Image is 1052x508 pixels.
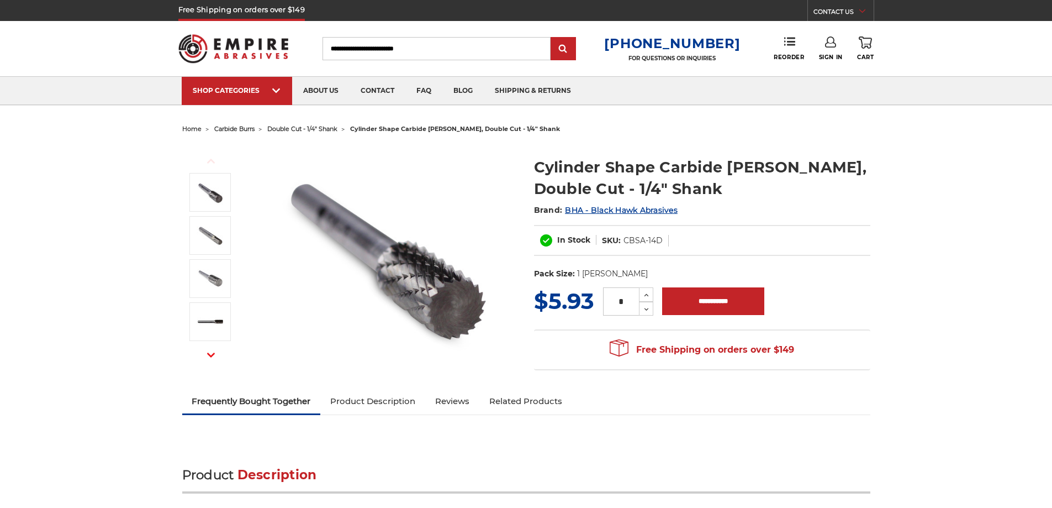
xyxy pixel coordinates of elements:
a: Reorder [774,36,804,60]
a: CONTACT US [813,6,874,21]
a: Reviews [425,389,479,413]
a: faq [405,77,442,105]
img: SA-5D cylinder shape carbide burr with 1/4 inch shank [197,265,224,292]
img: SA-3 Cylinder shape carbide bur 1/4" shank [277,145,498,366]
dd: 1 [PERSON_NAME] [577,268,648,280]
h1: Cylinder Shape Carbide [PERSON_NAME], Double Cut - 1/4" Shank [534,156,870,200]
img: SA-1 cylinder tungsten carbide burr [197,222,224,249]
img: Empire Abrasives [178,27,289,70]
span: Product [182,467,234,483]
span: Reorder [774,54,804,61]
a: about us [292,77,350,105]
span: Cart [857,54,874,61]
span: Description [237,467,317,483]
a: BHA - Black Hawk Abrasives [565,205,678,215]
a: shipping & returns [484,77,582,105]
a: double cut - 1/4" shank [267,125,337,133]
span: $5.93 [534,287,594,315]
div: SHOP CATEGORIES [193,86,281,95]
a: home [182,125,202,133]
img: SA-3 Cylinder shape carbide bur 1/4" shank [197,179,224,206]
span: Free Shipping on orders over $149 [610,339,794,361]
input: Submit [552,38,574,60]
span: Brand: [534,205,563,215]
a: [PHONE_NUMBER] [604,35,740,51]
p: FOR QUESTIONS OR INQUIRIES [604,55,740,62]
button: Previous [198,149,224,173]
a: Cart [857,36,874,61]
a: contact [350,77,405,105]
a: blog [442,77,484,105]
span: cylinder shape carbide [PERSON_NAME], double cut - 1/4" shank [350,125,560,133]
a: Product Description [320,389,425,413]
a: Related Products [479,389,572,413]
a: carbide burrs [214,125,255,133]
dt: SKU: [602,235,621,247]
img: Cylindrical shape carbide burr - 1/4 inch shank [197,308,224,336]
dt: Pack Size: [534,268,575,280]
a: Frequently Bought Together [182,389,321,413]
dd: CBSA-14D [623,235,663,247]
span: Sign In [819,54,843,61]
span: In Stock [557,235,590,245]
button: Next [198,343,224,367]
